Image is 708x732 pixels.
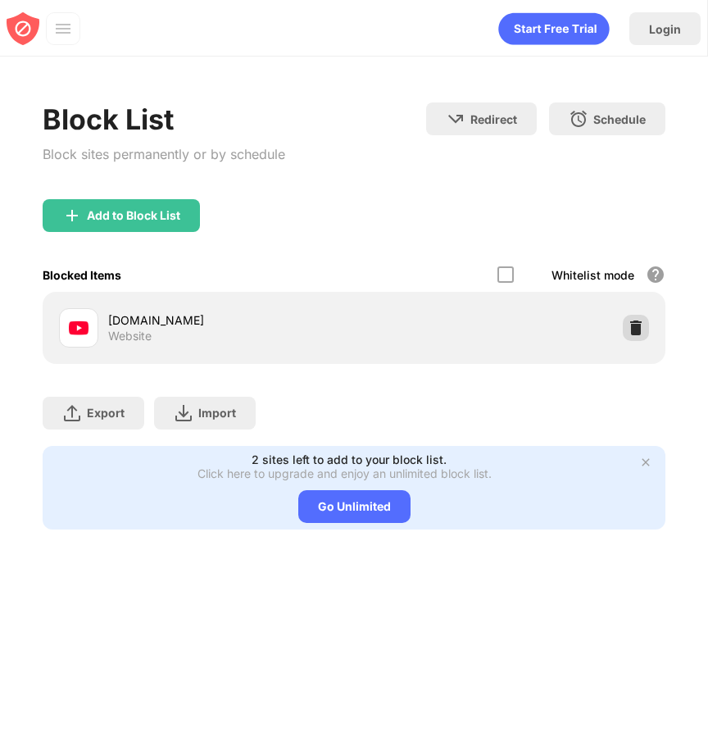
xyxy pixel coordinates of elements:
div: Block List [43,102,285,136]
div: Whitelist mode [551,268,634,282]
div: Click here to upgrade and enjoy an unlimited block list. [197,466,492,480]
div: Block sites permanently or by schedule [43,143,285,166]
div: Go Unlimited [298,490,411,523]
div: [DOMAIN_NAME] [108,311,354,329]
div: 2 sites left to add to your block list. [252,452,447,466]
div: Import [198,406,236,420]
img: x-button.svg [639,456,652,469]
div: Login [649,22,681,36]
div: Add to Block List [87,209,180,222]
img: favicons [69,318,88,338]
div: Website [108,329,152,343]
div: Redirect [470,112,517,126]
div: animation [498,12,610,45]
img: blocksite-icon-red.svg [7,12,39,45]
div: Schedule [593,112,646,126]
div: Export [87,406,125,420]
div: Blocked Items [43,268,121,282]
